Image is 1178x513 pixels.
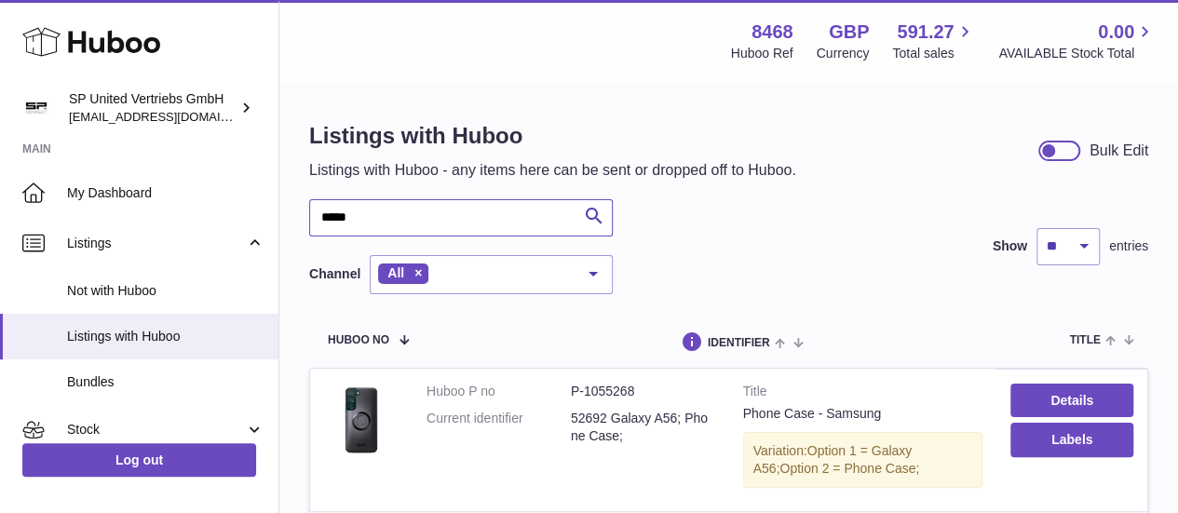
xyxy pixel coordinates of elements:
strong: 8468 [751,20,793,45]
span: 591.27 [897,20,954,45]
a: 0.00 AVAILABLE Stock Total [998,20,1156,62]
strong: Title [743,383,983,405]
h1: Listings with Huboo [309,121,796,151]
span: Stock [67,421,245,439]
span: Not with Huboo [67,282,264,300]
dd: 52692 Galaxy A56; Phone Case; [571,410,715,445]
a: Log out [22,443,256,477]
span: My Dashboard [67,184,264,202]
span: Bundles [67,373,264,391]
span: title [1069,334,1100,346]
p: Listings with Huboo - any items here can be sent or dropped off to Huboo. [309,160,796,181]
div: Currency [817,45,870,62]
div: Variation: [743,432,983,488]
div: SP United Vertriebs GmbH [69,90,237,126]
span: identifier [708,337,770,349]
div: Phone Case - Samsung [743,405,983,423]
dt: Huboo P no [427,383,571,400]
strong: GBP [829,20,869,45]
span: Option 2 = Phone Case; [779,461,919,476]
span: entries [1109,237,1148,255]
dd: P-1055268 [571,383,715,400]
span: Listings [67,235,245,252]
span: Total sales [892,45,975,62]
label: Show [993,237,1027,255]
span: Option 1 = Galaxy A56; [753,443,913,476]
div: Bulk Edit [1090,141,1148,161]
span: Listings with Huboo [67,328,264,345]
label: Channel [309,265,360,283]
span: All [387,265,404,280]
a: 591.27 Total sales [892,20,975,62]
span: Huboo no [328,334,389,346]
span: AVAILABLE Stock Total [998,45,1156,62]
div: Huboo Ref [731,45,793,62]
button: Labels [1010,423,1133,456]
dt: Current identifier [427,410,571,445]
img: Phone Case - Samsung [324,383,399,457]
a: Details [1010,384,1133,417]
span: [EMAIL_ADDRESS][DOMAIN_NAME] [69,109,274,124]
span: 0.00 [1098,20,1134,45]
img: internalAdmin-8468@internal.huboo.com [22,94,50,122]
